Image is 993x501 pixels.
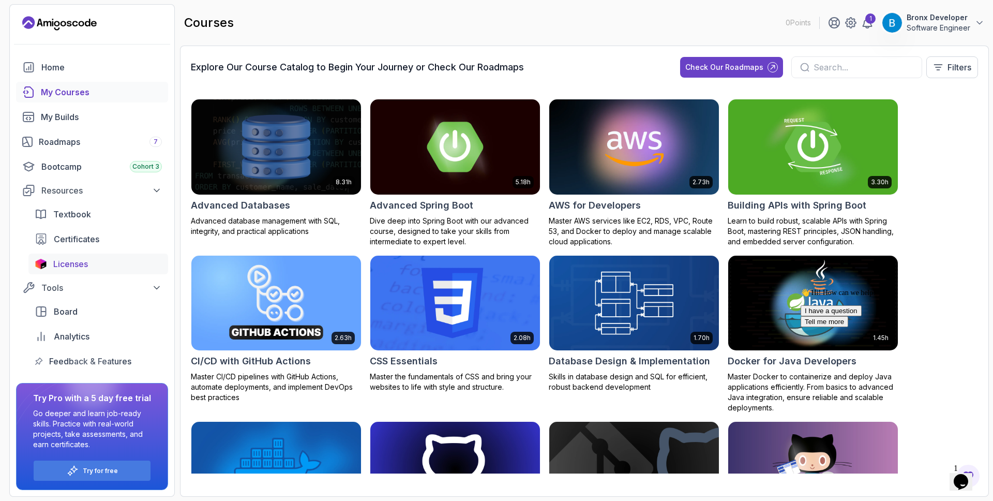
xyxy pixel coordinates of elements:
span: Textbook [53,208,91,220]
p: Master CI/CD pipelines with GitHub Actions, automate deployments, and implement DevOps best pract... [191,372,362,403]
h2: courses [184,14,234,31]
a: Try for free [83,467,118,475]
span: Cohort 3 [132,163,159,171]
p: Advanced database management with SQL, integrity, and practical applications [191,216,362,237]
h2: Building APIs with Spring Boot [728,198,866,213]
p: Master Docker to containerize and deploy Java applications efficiently. From basics to advanced J... [728,372,898,413]
a: 1 [861,17,874,29]
a: Landing page [22,15,97,32]
h2: Docker for Java Developers [728,354,856,369]
div: 1 [865,13,876,24]
p: Skills in database design and SQL for efficient, robust backend development [549,372,719,392]
a: Advanced Spring Boot card5.18hAdvanced Spring BootDive deep into Spring Boot with our advanced co... [370,99,540,247]
img: jetbrains icon [35,259,47,269]
a: AWS for Developers card2.73hAWS for DevelopersMaster AWS services like EC2, RDS, VPC, Route 53, a... [549,99,719,247]
h2: Advanced Spring Boot [370,198,473,213]
a: CSS Essentials card2.08hCSS EssentialsMaster the fundamentals of CSS and bring your websites to l... [370,255,540,393]
img: Docker for Java Developers card [728,256,898,351]
img: AWS for Developers card [549,99,719,195]
h2: CI/CD with GitHub Actions [191,354,311,369]
a: bootcamp [16,156,168,177]
p: Go deeper and learn job-ready skills. Practice with real-world projects, take assessments, and ea... [33,408,151,450]
div: Tools [41,282,162,294]
img: CI/CD with GitHub Actions card [191,256,361,351]
p: Learn to build robust, scalable APIs with Spring Boot, mastering REST principles, JSON handling, ... [728,216,898,247]
button: user profile imageBronx DeveloperSoftware Engineer [882,12,985,33]
a: Advanced Databases card8.31hAdvanced DatabasesAdvanced database management with SQL, integrity, a... [191,99,362,237]
div: Resources [41,184,162,197]
button: Tools [16,278,168,297]
a: licenses [28,254,168,274]
img: Advanced Databases card [191,99,361,195]
a: home [16,57,168,78]
h2: AWS for Developers [549,198,641,213]
p: 3.30h [871,178,889,186]
p: Filters [947,61,971,73]
a: Docker for Java Developers card1.45hDocker for Java DevelopersMaster Docker to containerize and d... [728,255,898,414]
a: Building APIs with Spring Boot card3.30hBuilding APIs with Spring BootLearn to build robust, scal... [728,99,898,247]
button: I have a question [4,21,65,32]
p: Dive deep into Spring Boot with our advanced course, designed to take your skills from intermedia... [370,216,540,247]
div: Bootcamp [41,160,162,173]
span: Certificates [54,233,99,245]
button: Filters [926,56,978,78]
p: 2.73h [693,178,710,186]
img: Advanced Spring Boot card [370,99,540,195]
p: 2.08h [514,334,531,342]
span: Board [54,305,78,318]
div: My Builds [41,111,162,123]
a: courses [16,82,168,102]
img: Building APIs with Spring Boot card [728,99,898,195]
a: board [28,301,168,322]
button: Check Our Roadmaps [680,57,783,78]
iframe: chat widget [796,284,983,454]
p: Bronx Developer [907,12,970,23]
p: Software Engineer [907,23,970,33]
p: Master the fundamentals of CSS and bring your websites to life with style and structure. [370,372,540,392]
h3: Explore Our Course Catalog to Begin Your Journey or Check Our Roadmaps [191,60,524,75]
p: Master AWS services like EC2, RDS, VPC, Route 53, and Docker to deploy and manage scalable cloud ... [549,216,719,247]
a: CI/CD with GitHub Actions card2.63hCI/CD with GitHub ActionsMaster CI/CD pipelines with GitHub Ac... [191,255,362,403]
p: 2.63h [335,334,352,342]
a: roadmaps [16,131,168,152]
div: Roadmaps [39,136,162,148]
div: Check Our Roadmaps [685,62,763,72]
span: Analytics [54,330,89,343]
h2: Advanced Databases [191,198,290,213]
input: Search... [814,61,913,73]
button: Tell me more [4,32,52,43]
div: My Courses [41,86,162,98]
iframe: chat widget [950,460,983,491]
span: 👋 Hi! How can we help? [4,5,80,12]
a: certificates [28,229,168,249]
a: builds [16,107,168,127]
a: feedback [28,351,168,372]
p: 1.70h [694,334,710,342]
a: textbook [28,204,168,225]
img: Database Design & Implementation card [549,256,719,351]
div: Home [41,61,162,73]
h2: CSS Essentials [370,354,438,369]
p: 5.18h [516,178,531,186]
span: 7 [154,138,158,146]
span: Feedback & Features [49,355,131,367]
h2: Database Design & Implementation [549,354,710,369]
button: Try for free [33,460,151,481]
img: CSS Essentials card [370,256,540,351]
a: analytics [28,326,168,347]
img: user profile image [882,13,902,33]
p: 8.31h [336,178,352,186]
a: Database Design & Implementation card1.70hDatabase Design & ImplementationSkills in database desi... [549,255,719,393]
p: 0 Points [786,18,811,28]
button: Resources [16,181,168,200]
div: 👋 Hi! How can we help?I have a questionTell me more [4,4,190,43]
span: Licenses [53,258,88,270]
